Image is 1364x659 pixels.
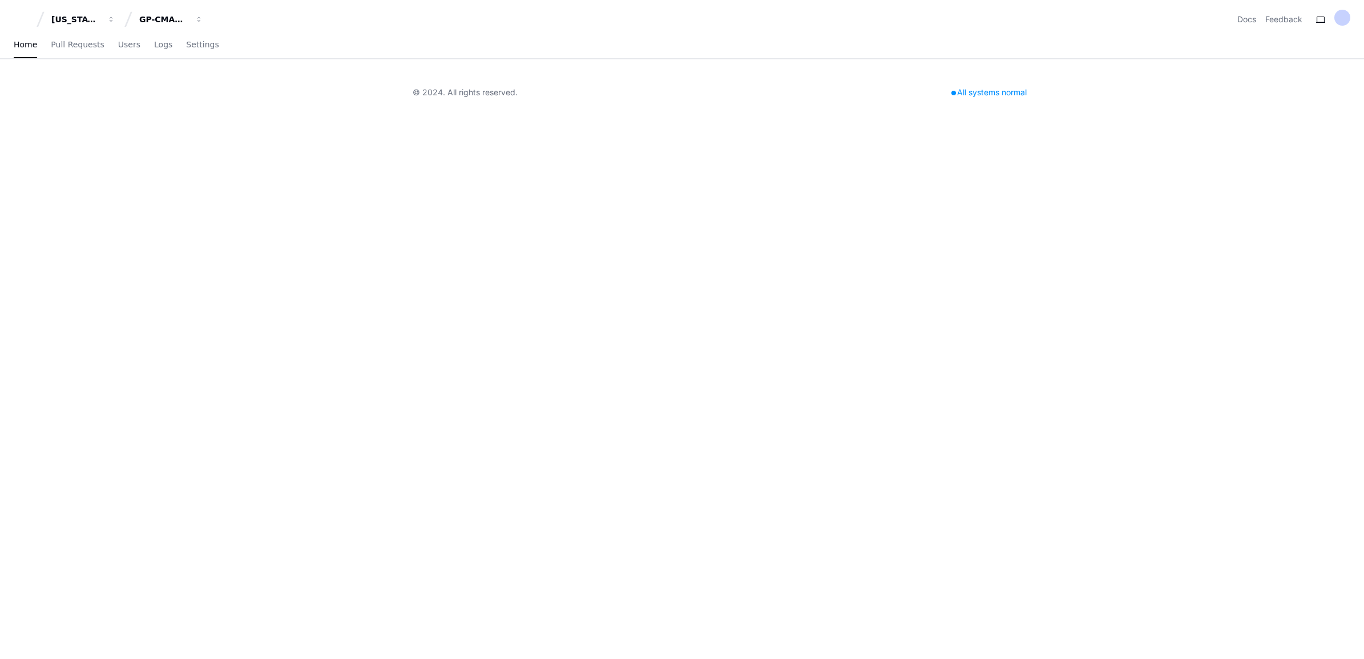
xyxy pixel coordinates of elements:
a: Pull Requests [51,32,104,58]
a: Users [118,32,140,58]
a: Logs [154,32,172,58]
span: Pull Requests [51,41,104,48]
button: GP-CMAG-AS8 [135,9,208,30]
div: © 2024. All rights reserved. [413,87,518,98]
button: [US_STATE] Pacific [47,9,120,30]
a: Home [14,32,37,58]
span: Settings [186,41,219,48]
button: Feedback [1265,14,1302,25]
a: Docs [1237,14,1256,25]
div: All systems normal [945,84,1034,100]
span: Logs [154,41,172,48]
div: [US_STATE] Pacific [51,14,100,25]
a: Settings [186,32,219,58]
div: GP-CMAG-AS8 [139,14,188,25]
span: Users [118,41,140,48]
span: Home [14,41,37,48]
